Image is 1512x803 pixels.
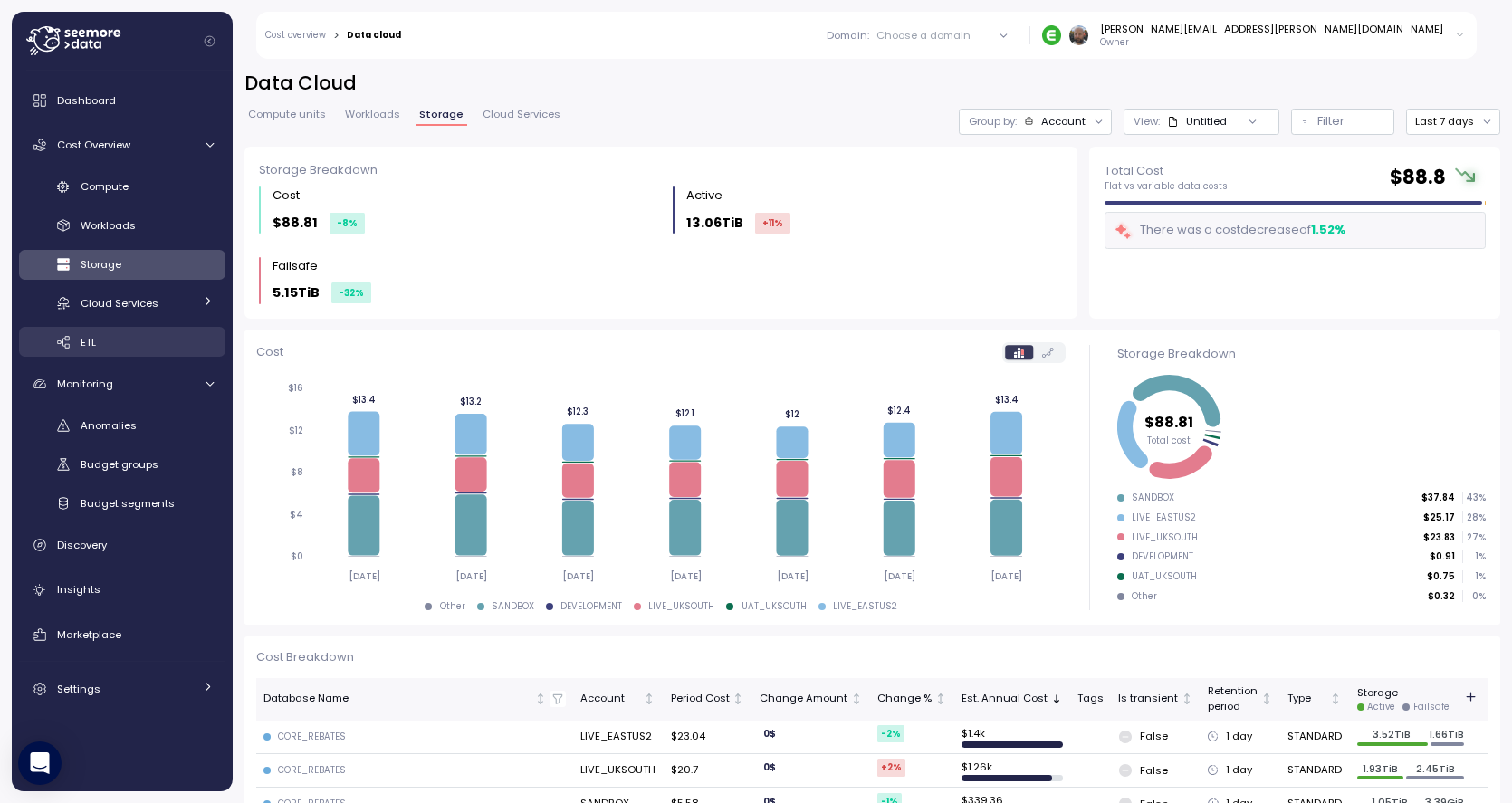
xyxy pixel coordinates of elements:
[1132,492,1174,504] div: SANDBOX
[19,411,225,441] a: Anomalies
[273,186,300,205] div: Cost
[1181,693,1193,705] div: Not sorted
[1140,729,1168,743] p: False
[1208,684,1258,715] div: Retention period
[1463,570,1485,583] p: 1 %
[278,764,346,777] div: CORE_REBATES
[19,488,225,518] a: Budget segments
[969,114,1017,129] p: Group by:
[1463,511,1485,524] p: 28 %
[333,30,340,42] div: >
[664,678,752,721] th: Period CostNot sorted
[990,570,1022,582] tspan: [DATE]
[440,600,465,613] div: Other
[263,691,532,707] div: Database Name
[347,31,401,40] div: Data cloud
[345,110,400,119] span: Workloads
[273,257,318,275] div: Failsafe
[567,406,589,417] tspan: $12.3
[954,678,1070,721] th: Est. Annual CostSorted descending
[1413,701,1450,713] div: Failsafe
[755,213,790,234] div: +11 %
[573,754,663,788] td: LIVE_UKSOUTH
[57,377,113,391] span: Monitoring
[1357,685,1450,713] div: Storage
[1280,678,1349,721] th: TypeNot sorted
[291,466,303,478] tspan: $8
[259,161,1063,179] div: Storage Breakdown
[1111,678,1201,721] th: Is transientNot sorted
[1132,550,1193,563] div: DEVELOPMENT
[1357,761,1403,776] p: 1.93TiB
[492,600,534,613] div: SANDBOX
[81,496,175,511] span: Budget segments
[1429,727,1464,741] p: 1.66TiB
[1280,754,1349,788] td: STANDARD
[1463,492,1485,504] p: 43 %
[573,721,663,754] td: LIVE_EASTUS2
[1114,220,1345,241] div: There was a cost decrease of
[1421,492,1455,504] p: $37.84
[777,570,809,582] tspan: [DATE]
[560,600,622,613] div: DEVELOPMENT
[1350,678,1472,721] th: StorageActiveFailsafeNot sorted
[1186,114,1227,129] div: Untitled
[1423,531,1455,544] p: $23.83
[760,691,847,707] div: Change Amount
[1208,762,1273,779] div: 1 day
[1132,511,1196,524] div: LIVE_EASTUS2
[1423,511,1455,524] p: $25.17
[198,34,221,48] button: Collapse navigation
[664,721,752,754] td: $23.04
[732,693,744,705] div: Not sorted
[1100,36,1443,49] p: Owner
[1105,180,1228,193] p: Flat vs variable data costs
[1463,550,1485,563] p: 1 %
[248,110,326,119] span: Compute units
[1132,590,1157,603] div: Other
[244,71,1500,97] h2: Data Cloud
[870,678,954,721] th: Change %Not sorted
[81,418,137,433] span: Anomalies
[962,691,1048,707] div: Est. Annual Cost
[278,731,346,743] div: CORE_REBATES
[19,211,225,241] a: Workloads
[573,678,663,721] th: AccountNot sorted
[265,31,326,40] a: Cost overview
[760,725,780,742] div: 0 $
[1041,114,1086,129] div: Account
[19,82,225,119] a: Dashboard
[81,457,158,472] span: Budget groups
[19,572,225,608] a: Insights
[686,186,723,205] div: Active
[954,721,1070,754] td: $ 1.4k
[785,408,799,420] tspan: $12
[1311,221,1345,239] div: 1.52 %
[1287,691,1326,707] div: Type
[887,404,911,416] tspan: $12.4
[1077,691,1104,707] div: Tags
[18,741,62,785] div: Open Intercom Messenger
[19,172,225,202] a: Compute
[331,282,371,303] div: -32 %
[19,327,225,357] a: ETL
[19,366,225,402] a: Monitoring
[534,693,547,705] div: Not sorted
[686,213,743,234] p: 13.06TiB
[877,759,905,776] div: +2 %
[57,682,100,696] span: Settings
[876,28,971,43] div: Choose a domain
[954,754,1070,788] td: $ 1.26k
[934,693,947,705] div: Not sorted
[1144,411,1193,432] tspan: $88.81
[352,393,376,405] tspan: $13.4
[1463,590,1485,603] p: 0 %
[648,600,714,613] div: LIVE_UKSOUTH
[1118,691,1178,707] div: Is transient
[1367,701,1395,713] div: Active
[256,648,1488,666] p: Cost Breakdown
[1042,25,1061,44] img: 689adfd76a9d17b9213495f1.PNG
[760,759,780,776] div: 0 $
[81,296,158,311] span: Cloud Services
[1427,570,1455,583] p: $0.75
